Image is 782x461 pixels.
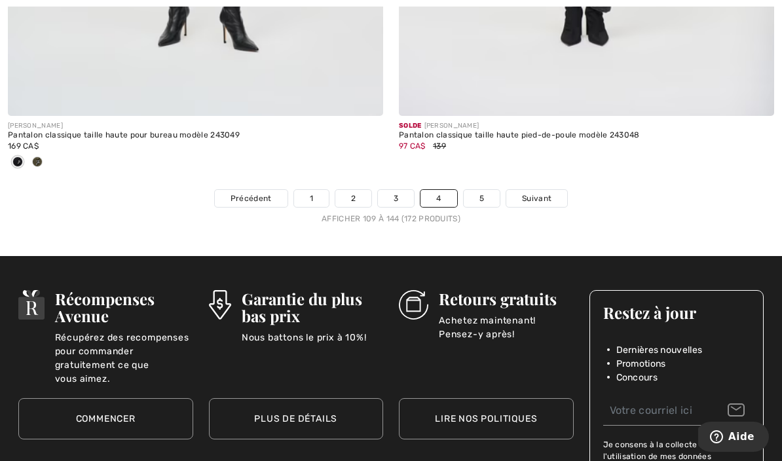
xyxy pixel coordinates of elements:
[399,121,774,131] div: [PERSON_NAME]
[378,190,414,207] a: 3
[18,398,193,439] a: Commencer
[603,396,751,426] input: Votre courriel ici
[8,121,383,131] div: [PERSON_NAME]
[8,152,28,174] div: Black
[18,290,45,320] img: Récompenses Avenue
[698,422,769,454] iframe: Ouvre un widget dans lequel vous pouvez trouver plus d’informations
[55,331,193,357] p: Récupérez des recompenses pour commander gratuitement ce que vous aimez.
[215,190,288,207] a: Précédent
[399,141,426,151] span: 97 CA$
[506,190,567,207] a: Suivant
[242,331,383,357] p: Nous battons le prix à 10%!
[616,371,658,384] span: Concours
[399,122,422,130] span: Solde
[8,141,39,151] span: 169 CA$
[399,131,774,140] div: Pantalon classique taille haute pied-de-poule modèle 243048
[616,357,666,371] span: Promotions
[420,190,456,207] a: 4
[399,290,428,320] img: Retours gratuits
[209,398,384,439] a: Plus de détails
[335,190,371,207] a: 2
[8,131,383,140] div: Pantalon classique taille haute pour bureau modèle 243049
[399,398,574,439] a: Lire nos politiques
[464,190,500,207] a: 5
[209,290,231,320] img: Garantie du plus bas prix
[55,290,193,324] h3: Récompenses Avenue
[294,190,329,207] a: 1
[522,193,551,204] span: Suivant
[242,290,383,324] h3: Garantie du plus bas prix
[439,290,574,307] h3: Retours gratuits
[28,152,47,174] div: Iguana
[439,314,574,340] p: Achetez maintenant! Pensez-y après!
[603,304,751,321] h3: Restez à jour
[231,193,272,204] span: Précédent
[433,141,446,151] span: 139
[616,343,703,357] span: Dernières nouvelles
